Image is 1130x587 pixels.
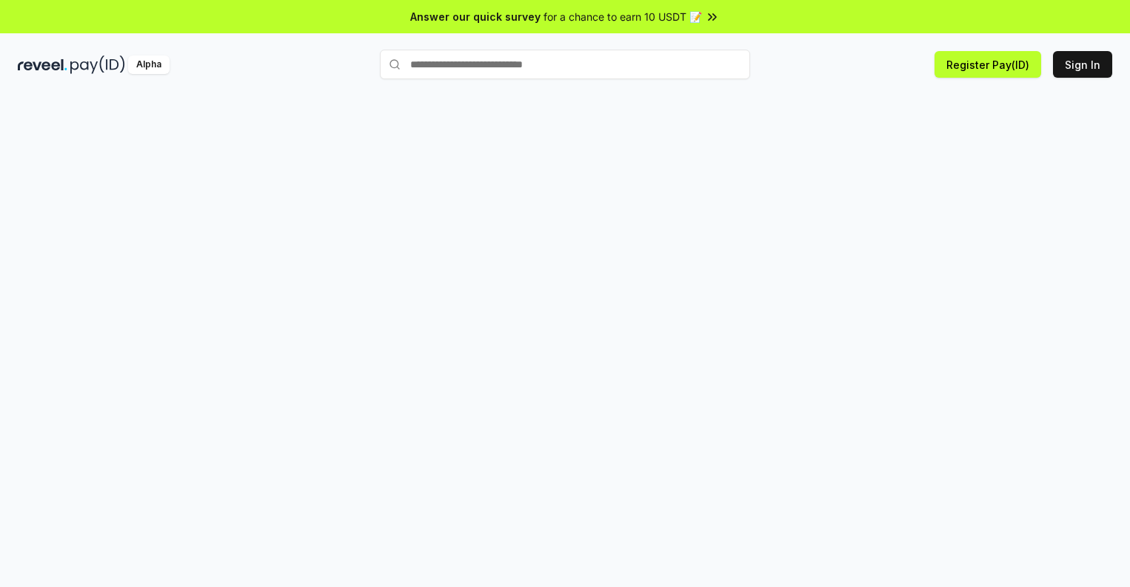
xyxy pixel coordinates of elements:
[18,56,67,74] img: reveel_dark
[1053,51,1112,78] button: Sign In
[410,9,541,24] span: Answer our quick survey
[935,51,1041,78] button: Register Pay(ID)
[544,9,702,24] span: for a chance to earn 10 USDT 📝
[128,56,170,74] div: Alpha
[70,56,125,74] img: pay_id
